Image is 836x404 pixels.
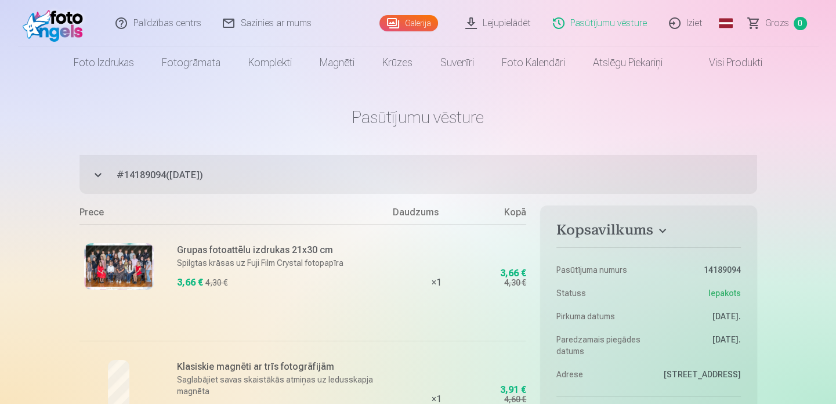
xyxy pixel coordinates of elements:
div: Prece [79,205,393,224]
a: Atslēgu piekariņi [579,46,676,79]
h1: Pasūtījumu vēsture [79,107,757,128]
a: Krūzes [368,46,426,79]
dd: [DATE]. [654,334,741,357]
a: Komplekti [234,46,306,79]
a: Suvenīri [426,46,488,79]
a: Foto izdrukas [60,46,148,79]
span: # 14189094 ( [DATE] ) [117,168,757,182]
div: 3,66 € [177,276,203,290]
div: × 1 [393,224,480,341]
dt: Pirkuma datums [556,311,643,322]
dt: Statuss [556,287,643,299]
dt: Paredzamais piegādes datums [556,334,643,357]
a: Magnēti [306,46,368,79]
dt: Pasūtījuma numurs [556,264,643,276]
a: Foto kalendāri [488,46,579,79]
a: Galerija [379,15,438,31]
div: 4,30 € [205,277,227,288]
div: 3,91 € [500,387,526,394]
span: Grozs [765,16,789,30]
dd: [STREET_ADDRESS] [654,369,741,380]
p: Spilgtas krāsas uz Fuji Film Crystal fotopapīra [177,257,386,269]
button: Kopsavilkums [556,222,740,243]
div: Kopā [480,205,526,224]
div: 4,30 € [504,277,526,288]
div: Daudzums [393,205,480,224]
h6: Grupas fotoattēlu izdrukas 21x30 cm [177,243,386,257]
dd: 14189094 [654,264,741,276]
button: #14189094([DATE]) [79,156,757,194]
span: Iepakots [708,287,741,299]
span: 0 [794,17,807,30]
dd: [DATE]. [654,311,741,322]
div: 3,66 € [500,270,526,277]
h6: Klasiskie magnēti ar trīs fotogrāfijām [177,360,386,374]
img: /fa1 [23,5,89,42]
p: Saglabājiet savas skaistākās atmiņas uz ledusskapja magnēta [177,374,386,397]
a: Visi produkti [676,46,776,79]
dt: Adrese [556,369,643,380]
a: Fotogrāmata [148,46,234,79]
